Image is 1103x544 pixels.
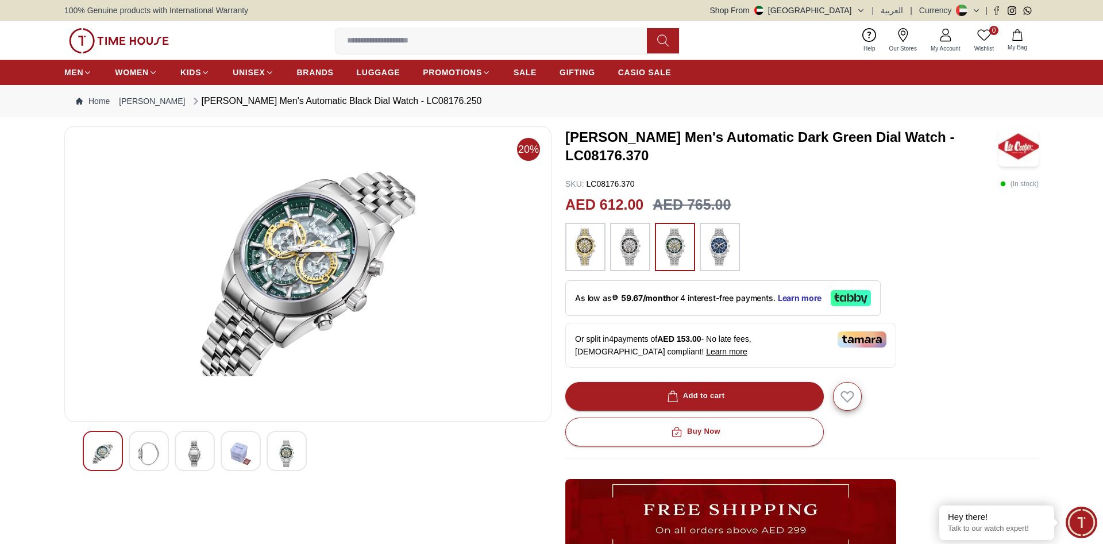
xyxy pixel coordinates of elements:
span: CASIO SALE [618,67,672,78]
img: Lee Cooper Men's Automatic Black Dial Watch - LC08176.250 [230,441,251,467]
img: Lee Cooper Men's Automatic Black Dial Watch - LC08176.250 [276,441,297,467]
a: Facebook [992,6,1001,15]
a: [PERSON_NAME] [119,95,185,107]
div: [PERSON_NAME] Men's Automatic Black Dial Watch - LC08176.250 [190,94,482,108]
div: Currency [919,5,957,16]
span: Wishlist [970,44,998,53]
img: Lee Cooper Men's Automatic Black Dial Watch - LC08176.250 [92,441,113,467]
img: ... [705,229,734,265]
span: 20% [517,138,540,161]
img: Lee Cooper Men's Automatic Dark Green Dial Watch - LC08176.370 [998,126,1039,167]
span: SALE [514,67,537,78]
p: LC08176.370 [565,178,635,190]
img: ... [571,229,600,265]
a: LUGGAGE [357,62,400,83]
div: Hey there! [948,511,1046,523]
img: Lee Cooper Men's Automatic Black Dial Watch - LC08176.250 [138,441,159,467]
span: PROMOTIONS [423,67,482,78]
span: MEN [64,67,83,78]
span: | [910,5,912,16]
h3: [PERSON_NAME] Men's Automatic Dark Green Dial Watch - LC08176.370 [565,128,998,165]
span: My Account [926,44,965,53]
img: United Arab Emirates [754,6,763,15]
p: Talk to our watch expert! [948,524,1046,534]
a: Our Stores [882,26,924,55]
div: Chat Widget [1066,507,1097,538]
a: WOMEN [115,62,157,83]
span: LUGGAGE [357,67,400,78]
span: 0 [989,26,998,35]
button: Shop From[GEOGRAPHIC_DATA] [710,5,865,16]
span: | [872,5,874,16]
span: GIFTING [560,67,595,78]
img: ... [616,229,645,265]
span: Our Stores [885,44,921,53]
span: WOMEN [115,67,149,78]
img: ... [69,28,169,53]
a: PROMOTIONS [423,62,491,83]
div: Buy Now [669,425,720,438]
a: UNISEX [233,62,273,83]
span: AED 153.00 [657,334,701,344]
div: Or split in 4 payments of - No late fees, [DEMOGRAPHIC_DATA] compliant! [565,323,896,368]
a: Instagram [1008,6,1016,15]
a: Help [857,26,882,55]
img: Lee Cooper Men's Automatic Black Dial Watch - LC08176.250 [184,441,205,467]
span: UNISEX [233,67,265,78]
span: SKU : [565,179,584,188]
span: Learn more [706,347,747,356]
a: GIFTING [560,62,595,83]
span: Help [859,44,880,53]
a: MEN [64,62,92,83]
a: KIDS [180,62,210,83]
button: Add to cart [565,382,824,411]
h2: AED 612.00 [565,194,643,216]
a: Home [76,95,110,107]
span: 100% Genuine products with International Warranty [64,5,248,16]
span: BRANDS [297,67,334,78]
a: Whatsapp [1023,6,1032,15]
span: | [985,5,988,16]
nav: Breadcrumb [64,85,1039,117]
span: KIDS [180,67,201,78]
a: BRANDS [297,62,334,83]
a: 0Wishlist [967,26,1001,55]
img: ... [661,229,689,265]
button: العربية [881,5,903,16]
a: SALE [514,62,537,83]
img: Tamara [838,331,886,348]
span: My Bag [1003,43,1032,52]
p: ( In stock ) [1000,178,1039,190]
h3: AED 765.00 [653,194,731,216]
button: My Bag [1001,27,1034,54]
button: Buy Now [565,418,824,446]
a: CASIO SALE [618,62,672,83]
div: Add to cart [665,389,725,403]
img: Lee Cooper Men's Automatic Black Dial Watch - LC08176.250 [74,136,542,412]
